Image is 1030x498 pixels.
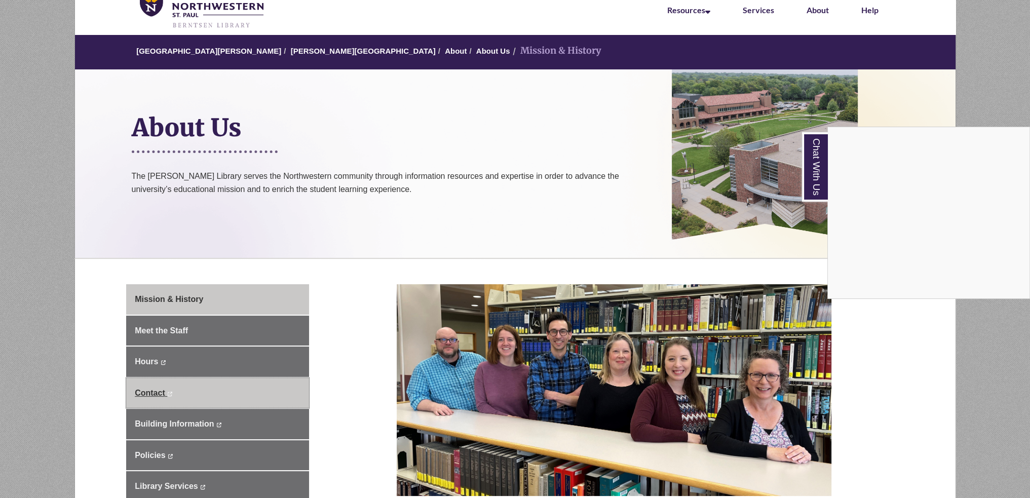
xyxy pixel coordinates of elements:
a: Services [743,5,774,15]
a: Resources [667,5,710,15]
div: Chat With Us [827,127,1030,299]
a: Help [861,5,879,15]
iframe: Chat Widget [828,127,1029,298]
a: About [807,5,829,15]
a: Chat With Us [802,132,828,202]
